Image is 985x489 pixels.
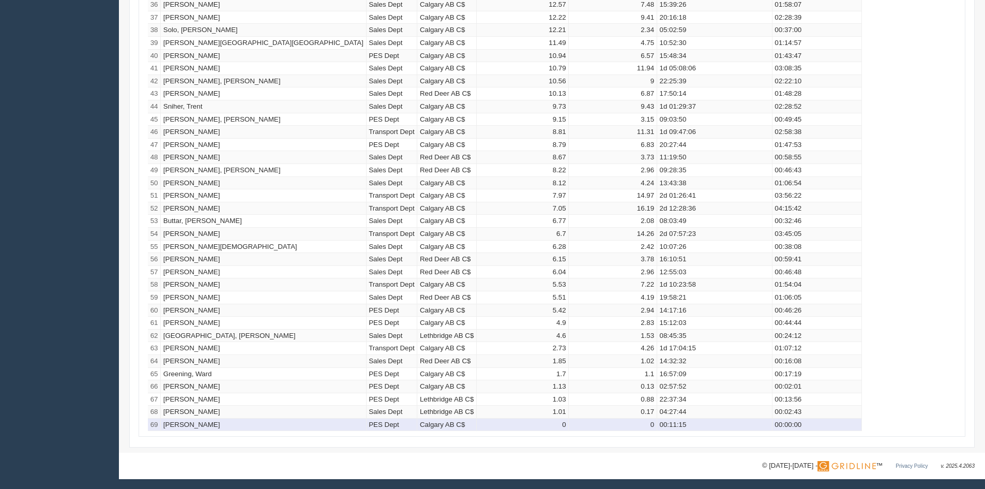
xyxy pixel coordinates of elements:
td: 6.57 [569,50,657,63]
td: 59 [148,291,161,304]
img: Gridline [817,461,876,471]
td: 6.77 [477,215,569,228]
td: [PERSON_NAME] [161,393,366,406]
td: 47 [148,139,161,152]
td: 1.85 [477,355,569,368]
td: 00:13:56 [772,393,862,406]
td: 01:06:05 [772,291,862,304]
td: Transport Dept [367,126,418,139]
td: 61 [148,317,161,330]
td: PES Dept [367,419,418,432]
td: 1d 05:08:06 [657,62,772,75]
td: [PERSON_NAME][DEMOGRAPHIC_DATA] [161,241,366,254]
td: 41 [148,62,161,75]
td: Calgary AB C$ [417,62,477,75]
td: Sales Dept [367,291,418,304]
td: PES Dept [367,139,418,152]
td: Sales Dept [367,11,418,24]
td: [PERSON_NAME] [161,419,366,432]
td: 12.21 [477,24,569,37]
td: [PERSON_NAME] [161,189,366,202]
td: 50 [148,177,161,190]
td: 7.22 [569,278,657,291]
td: 15:48:34 [657,50,772,63]
td: Buttar, [PERSON_NAME] [161,215,366,228]
td: 01:06:54 [772,177,862,190]
td: [PERSON_NAME] [161,304,366,317]
td: 02:58:38 [772,126,862,139]
td: 00:59:41 [772,253,862,266]
td: 52 [148,202,161,215]
td: 6.28 [477,241,569,254]
div: © [DATE]-[DATE] - ™ [762,461,975,471]
td: Calgary AB C$ [417,139,477,152]
td: 2.73 [477,342,569,355]
td: 00:44:44 [772,317,862,330]
td: 68 [148,406,161,419]
td: 01:43:47 [772,50,862,63]
td: 12.22 [477,11,569,24]
td: 7.05 [477,202,569,215]
td: 0.88 [569,393,657,406]
td: 00:02:01 [772,380,862,393]
td: 46 [148,126,161,139]
td: 58 [148,278,161,291]
td: 02:28:39 [772,11,862,24]
td: [PERSON_NAME] [161,228,366,241]
td: Sales Dept [367,62,418,75]
td: [PERSON_NAME] [161,342,366,355]
td: 3.73 [569,151,657,164]
td: 16:10:51 [657,253,772,266]
td: 6.04 [477,266,569,279]
td: PES Dept [367,113,418,126]
td: 57 [148,266,161,279]
td: 1d 17:04:15 [657,342,772,355]
td: Sales Dept [367,406,418,419]
td: 15:12:03 [657,317,772,330]
td: Red Deer AB C$ [417,151,477,164]
td: Calgary AB C$ [417,24,477,37]
td: 2.08 [569,215,657,228]
td: 10:07:26 [657,241,772,254]
td: Calgary AB C$ [417,380,477,393]
td: 8.67 [477,151,569,164]
td: Lethbridge AB C$ [417,406,477,419]
td: 1d 10:23:58 [657,278,772,291]
td: 1d 01:29:37 [657,100,772,113]
td: Sales Dept [367,24,418,37]
td: Calgary AB C$ [417,228,477,241]
td: Sales Dept [367,100,418,113]
td: 00:46:48 [772,266,862,279]
td: 00:11:15 [657,419,772,432]
td: 00:24:12 [772,330,862,343]
td: 1.1 [569,368,657,381]
td: 2.94 [569,304,657,317]
td: 60 [148,304,161,317]
td: PES Dept [367,393,418,406]
td: 00:58:55 [772,151,862,164]
td: 4.19 [569,291,657,304]
td: 3.15 [569,113,657,126]
td: 6.83 [569,139,657,152]
td: 14:32:32 [657,355,772,368]
td: Calgary AB C$ [417,50,477,63]
td: Transport Dept [367,278,418,291]
td: [PERSON_NAME], [PERSON_NAME] [161,113,366,126]
td: Sniher, Trent [161,100,366,113]
td: 01:07:12 [772,342,862,355]
td: 67 [148,393,161,406]
td: 14:17:16 [657,304,772,317]
td: 02:57:52 [657,380,772,393]
td: Red Deer AB C$ [417,291,477,304]
td: 6.87 [569,87,657,100]
td: 1.53 [569,330,657,343]
td: 02:28:52 [772,100,862,113]
td: 04:27:44 [657,406,772,419]
td: 8.81 [477,126,569,139]
td: [PERSON_NAME][GEOGRAPHIC_DATA][GEOGRAPHIC_DATA] [161,37,366,50]
td: 5.51 [477,291,569,304]
td: Red Deer AB C$ [417,164,477,177]
td: 04:15:42 [772,202,862,215]
td: 53 [148,215,161,228]
td: 2d 01:26:41 [657,189,772,202]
